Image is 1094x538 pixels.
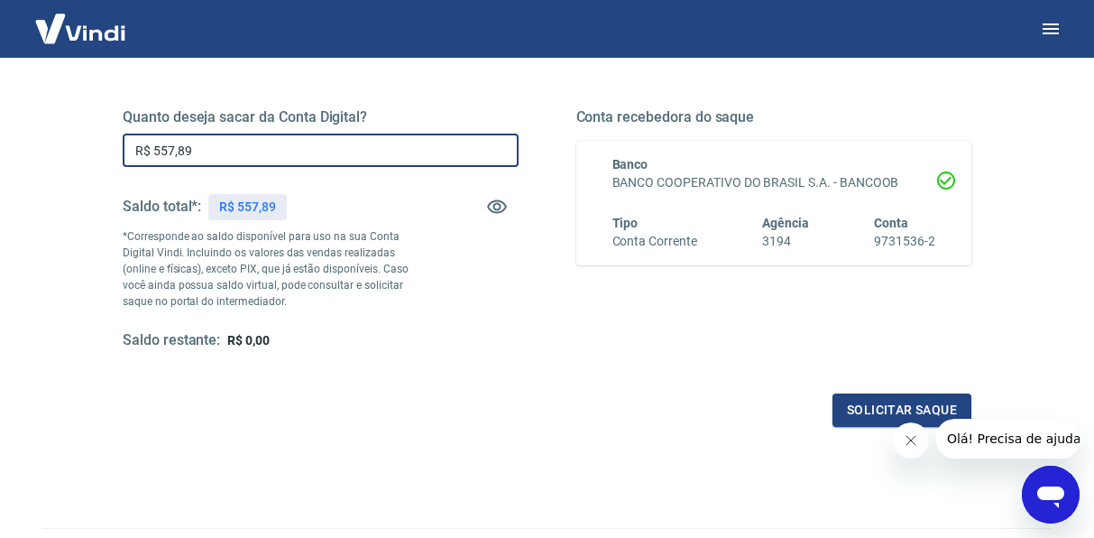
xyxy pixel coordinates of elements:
img: Vindi [22,1,139,56]
h5: Conta recebedora do saque [576,108,972,126]
span: R$ 0,00 [227,333,270,348]
p: R$ 557,89 [219,198,276,217]
h6: Conta Corrente [612,232,697,251]
h5: Saldo restante: [123,331,220,350]
span: Banco [612,157,648,172]
iframe: Fechar mensagem [893,422,929,459]
p: *Corresponde ao saldo disponível para uso na sua Conta Digital Vindi. Incluindo os valores das ve... [123,228,419,310]
span: Olá! Precisa de ajuda? [11,13,152,27]
span: Tipo [612,216,639,230]
h5: Saldo total*: [123,198,201,216]
button: Solicitar saque [832,394,971,427]
span: Agência [762,216,809,230]
iframe: Mensagem da empresa [936,419,1080,459]
h5: Quanto deseja sacar da Conta Digital? [123,108,519,126]
iframe: Botão para abrir a janela de mensagens [1022,466,1080,524]
span: Conta [874,216,908,230]
h6: BANCO COOPERATIVO DO BRASIL S.A. - BANCOOB [612,173,936,192]
h6: 3194 [762,232,809,251]
h6: 9731536-2 [874,232,935,251]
